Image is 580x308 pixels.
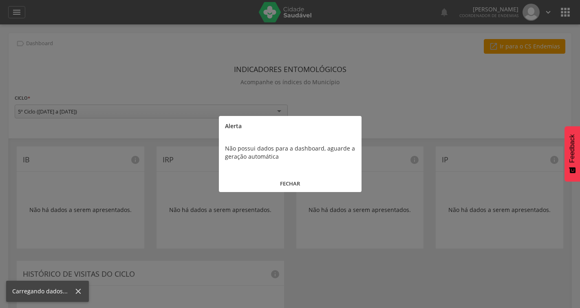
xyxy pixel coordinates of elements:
[219,175,362,192] button: FECHAR
[12,287,74,295] div: Carregando dados...
[565,126,580,181] button: Feedback - Mostrar pesquisa
[219,136,362,169] div: Não possui dados para a dashboard, aguarde a geração automática
[219,116,362,136] div: Alerta
[569,134,576,163] span: Feedback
